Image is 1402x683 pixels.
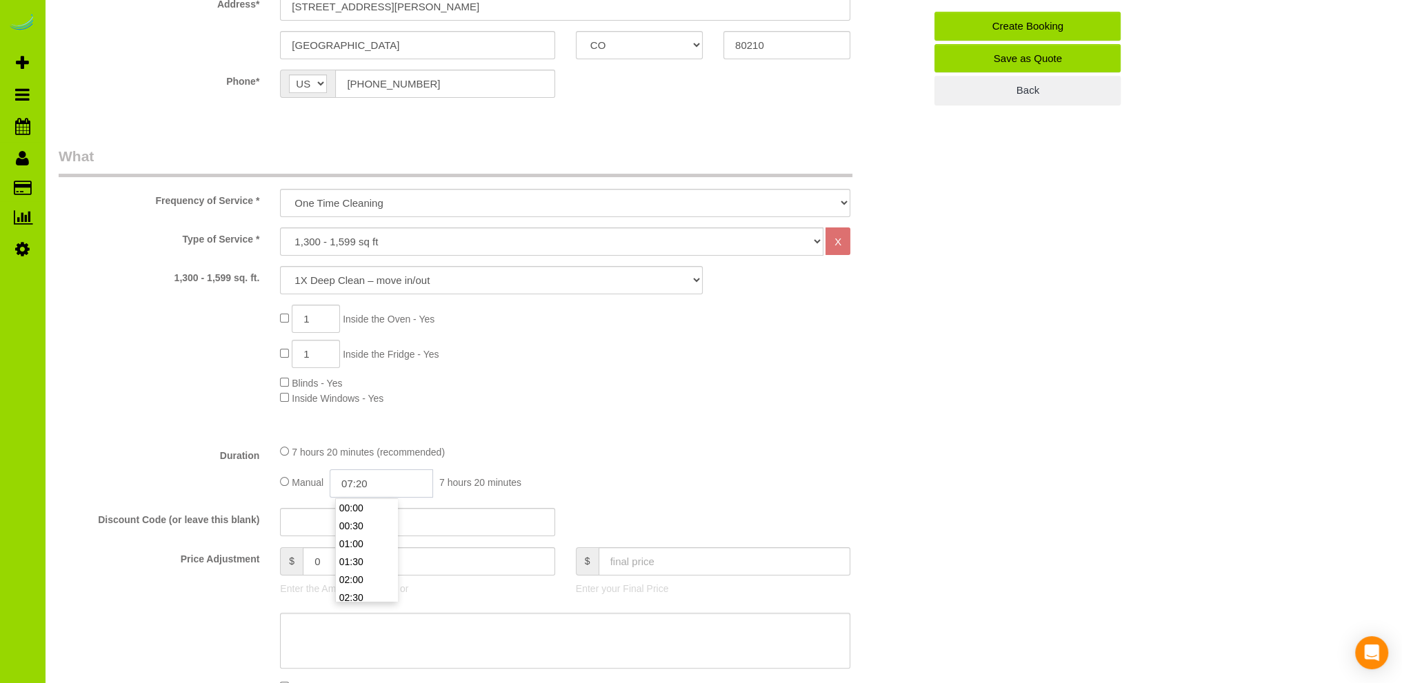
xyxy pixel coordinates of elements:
[934,44,1121,73] a: Save as Quote
[59,146,852,177] legend: What
[292,378,342,389] span: Blinds - Yes
[280,31,554,59] input: City*
[292,447,445,458] span: 7 hours 20 minutes (recommended)
[280,547,303,575] span: $
[336,553,397,571] li: 01:30
[336,517,397,535] li: 00:30
[1355,636,1388,669] div: Open Intercom Messenger
[723,31,850,59] input: Zip Code*
[335,70,554,98] input: Phone*
[934,76,1121,105] a: Back
[292,477,323,488] span: Manual
[343,314,434,325] span: Inside the Oven - Yes
[48,508,270,527] label: Discount Code (or leave this blank)
[934,12,1121,41] a: Create Booking
[576,582,850,595] p: Enter your Final Price
[48,547,270,566] label: Price Adjustment
[336,499,397,517] li: 00:00
[336,571,397,589] li: 02:00
[576,547,599,575] span: $
[280,582,554,595] p: Enter the Amount to Adjust, or
[343,349,439,360] span: Inside the Fridge - Yes
[48,189,270,207] label: Frequency of Service *
[292,393,383,404] span: Inside Windows - Yes
[599,547,851,575] input: final price
[439,477,521,488] span: 7 hours 20 minutes
[48,70,270,88] label: Phone*
[48,227,270,246] label: Type of Service *
[8,14,36,33] img: Automaid Logo
[336,589,397,606] li: 02:30
[48,444,270,462] label: Duration
[336,535,397,553] li: 01:00
[48,266,270,285] label: 1,300 - 1,599 sq. ft.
